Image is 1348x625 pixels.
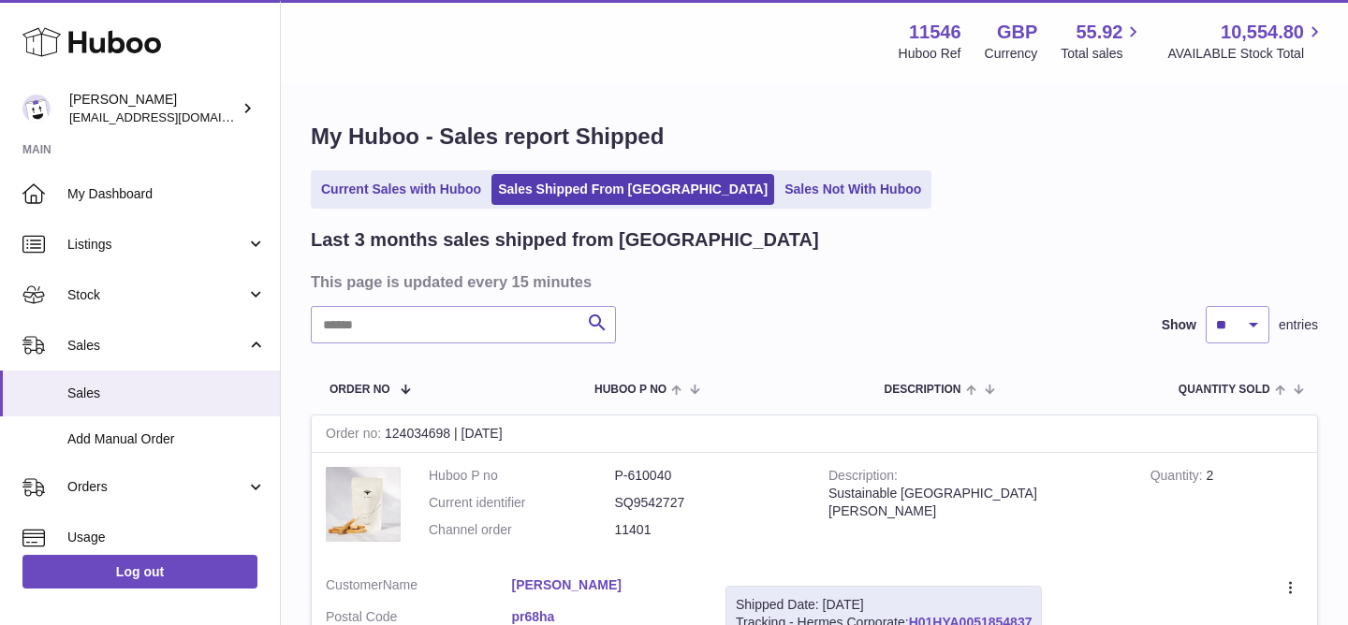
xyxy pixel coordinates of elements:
[899,45,961,63] div: Huboo Ref
[1279,316,1318,334] span: entries
[909,20,961,45] strong: 11546
[884,384,960,396] span: Description
[1150,468,1207,487] strong: Quantity
[22,555,257,589] a: Log out
[828,468,898,487] strong: Description
[1179,384,1270,396] span: Quantity Sold
[326,467,401,541] img: 1669906436.jpeg
[67,236,246,254] span: Listings
[67,385,266,402] span: Sales
[67,286,246,304] span: Stock
[67,529,266,546] span: Usage
[69,91,238,126] div: [PERSON_NAME]
[736,596,1032,614] div: Shipped Date: [DATE]
[1061,45,1144,63] span: Total sales
[67,337,246,355] span: Sales
[615,467,801,485] dd: P-610040
[1221,20,1304,45] span: 10,554.80
[311,271,1313,292] h3: This page is updated every 15 minutes
[67,185,266,203] span: My Dashboard
[22,94,51,123] img: Info@stpalo.com
[1167,45,1326,63] span: AVAILABLE Stock Total
[615,494,801,512] dd: SQ9542727
[429,521,615,539] dt: Channel order
[67,478,246,496] span: Orders
[429,494,615,512] dt: Current identifier
[615,521,801,539] dd: 11401
[1076,20,1122,45] span: 55.92
[828,485,1122,520] div: Sustainable [GEOGRAPHIC_DATA][PERSON_NAME]
[69,109,275,124] span: [EMAIL_ADDRESS][DOMAIN_NAME]
[330,384,390,396] span: Order No
[312,415,1317,453] div: 124034698 | [DATE]
[1061,20,1144,63] a: 55.92 Total sales
[594,384,667,396] span: Huboo P no
[512,576,698,594] a: [PERSON_NAME]
[326,577,383,592] span: Customer
[429,467,615,485] dt: Huboo P no
[778,174,928,205] a: Sales Not With Huboo
[1136,453,1317,562] td: 2
[1162,316,1196,334] label: Show
[326,426,385,445] strong: Order no
[1167,20,1326,63] a: 10,554.80 AVAILABLE Stock Total
[67,430,266,448] span: Add Manual Order
[311,122,1318,152] h1: My Huboo - Sales report Shipped
[315,174,488,205] a: Current Sales with Huboo
[997,20,1037,45] strong: GBP
[491,174,774,205] a: Sales Shipped From [GEOGRAPHIC_DATA]
[985,45,1038,63] div: Currency
[326,576,512,599] dt: Name
[311,227,819,253] h2: Last 3 months sales shipped from [GEOGRAPHIC_DATA]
